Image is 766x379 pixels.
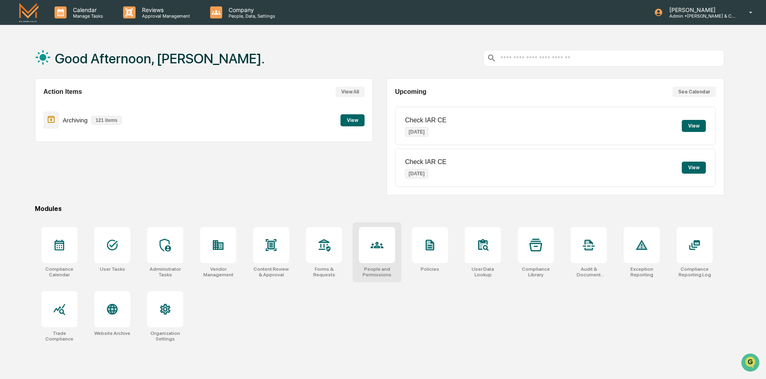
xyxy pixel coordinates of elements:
div: Website Archive [94,330,130,336]
button: View [682,162,706,174]
div: Organization Settings [147,330,183,342]
h2: Upcoming [395,88,426,95]
p: Calendar [67,6,107,13]
div: We're available if you need us! [27,69,101,76]
button: Start new chat [136,64,146,73]
div: 🗄️ [58,102,65,108]
div: Administrator Tasks [147,266,183,278]
span: Pylon [80,136,97,142]
div: Trade Compliance [41,330,77,342]
span: Attestations [66,101,99,109]
a: Powered byPylon [57,136,97,142]
div: Exception Reporting [624,266,660,278]
p: Approval Management [136,13,194,19]
p: [DATE] [405,169,428,178]
div: User Data Lookup [465,266,501,278]
div: Start new chat [27,61,132,69]
a: View [340,116,365,124]
div: Forms & Requests [306,266,342,278]
div: Content Review & Approval [253,266,289,278]
p: Archiving [63,117,88,124]
p: Check IAR CE [405,117,446,124]
a: 🔎Data Lookup [5,113,54,128]
div: Modules [35,205,724,213]
div: People and Permissions [359,266,395,278]
p: How can we help? [8,17,146,30]
p: People, Data, Settings [222,13,279,19]
img: logo [19,3,39,22]
div: Compliance Library [518,266,554,278]
p: Check IAR CE [405,158,446,166]
div: Vendor Management [200,266,236,278]
p: 121 items [91,116,122,125]
p: Manage Tasks [67,13,107,19]
div: User Tasks [100,266,125,272]
a: 🖐️Preclearance [5,98,55,112]
button: View All [336,87,365,97]
button: View [682,120,706,132]
div: Compliance Reporting Log [677,266,713,278]
h1: Good Afternoon, [PERSON_NAME]. [55,51,265,67]
button: View [340,114,365,126]
p: Reviews [136,6,194,13]
div: Audit & Document Logs [571,266,607,278]
p: Admin • [PERSON_NAME] & Co. - BD [663,13,738,19]
div: Compliance Calendar [41,266,77,278]
iframe: Open customer support [740,353,762,374]
p: [PERSON_NAME] [663,6,738,13]
p: [DATE] [405,127,428,137]
h2: Action Items [43,88,82,95]
span: Preclearance [16,101,52,109]
button: See Calendar [673,87,716,97]
div: Policies [421,266,439,272]
div: 🖐️ [8,102,14,108]
p: Company [222,6,279,13]
a: 🗄️Attestations [55,98,103,112]
span: Data Lookup [16,116,51,124]
div: 🔎 [8,117,14,124]
img: 1746055101610-c473b297-6a78-478c-a979-82029cc54cd1 [8,61,22,76]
